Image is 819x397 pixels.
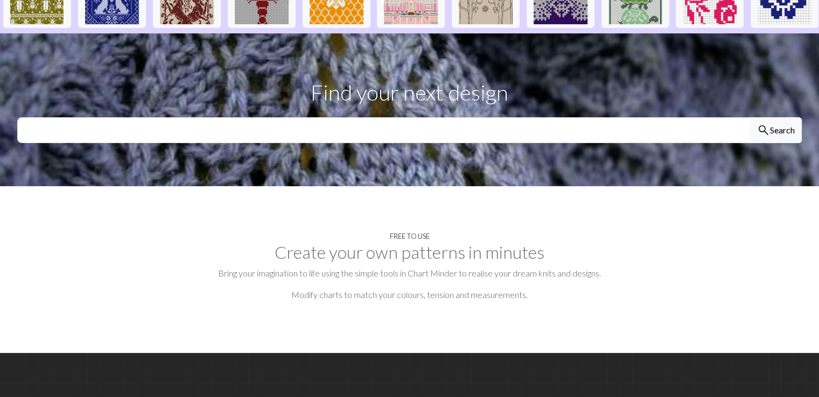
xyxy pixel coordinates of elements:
[17,242,802,263] h2: Create your own patterns in minutes
[17,288,802,301] p: Modify charts to match your colours, tension and measurements.
[390,232,430,240] h4: Free to use
[17,76,802,109] p: Find your next design
[17,267,802,280] p: Bring your imagination to life using the simple tools in Chart Minder to realise your dream knits...
[757,123,770,138] span: search
[750,117,802,143] button: Search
